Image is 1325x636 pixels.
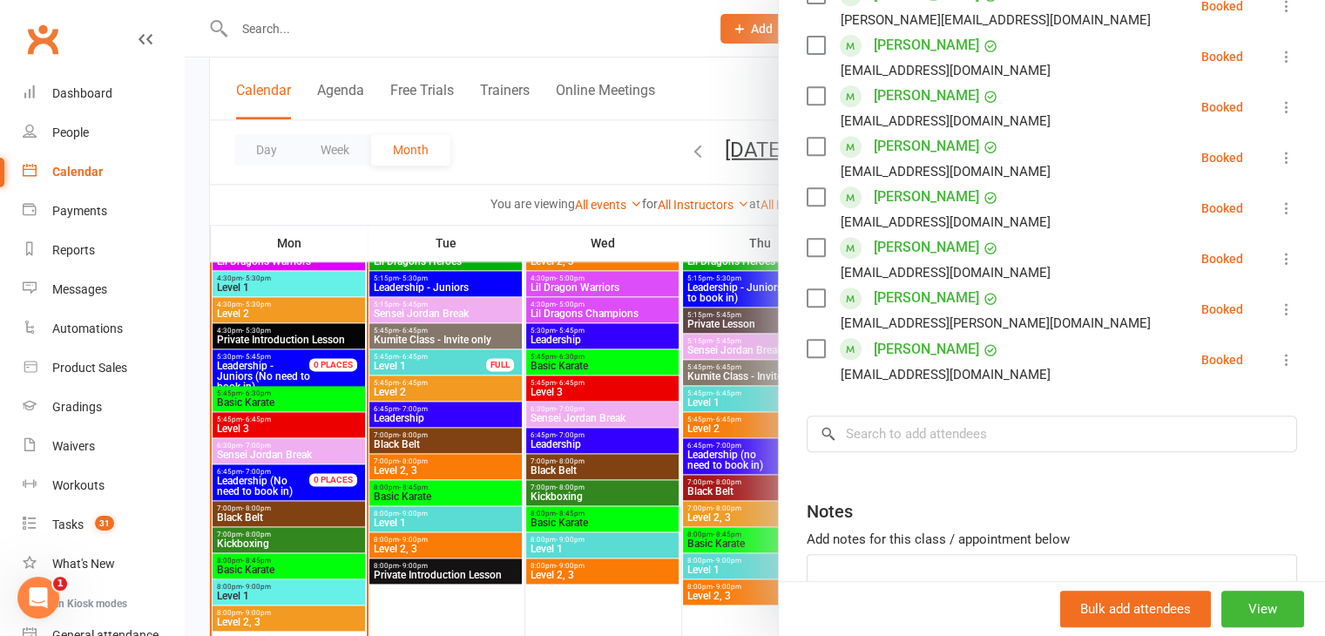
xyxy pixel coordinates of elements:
[23,505,184,545] a: Tasks 31
[807,416,1297,452] input: Search to add attendees
[841,211,1051,233] div: [EMAIL_ADDRESS][DOMAIN_NAME]
[1201,253,1243,265] div: Booked
[874,82,979,110] a: [PERSON_NAME]
[1201,303,1243,315] div: Booked
[53,577,67,591] span: 1
[52,361,127,375] div: Product Sales
[52,557,115,571] div: What's New
[52,204,107,218] div: Payments
[1201,101,1243,113] div: Booked
[23,270,184,309] a: Messages
[841,261,1051,284] div: [EMAIL_ADDRESS][DOMAIN_NAME]
[1060,591,1211,627] button: Bulk add attendees
[52,518,84,531] div: Tasks
[23,466,184,505] a: Workouts
[841,312,1151,335] div: [EMAIL_ADDRESS][PERSON_NAME][DOMAIN_NAME]
[21,17,64,61] a: Clubworx
[23,348,184,388] a: Product Sales
[23,113,184,152] a: People
[23,309,184,348] a: Automations
[1201,152,1243,164] div: Booked
[874,31,979,59] a: [PERSON_NAME]
[1221,591,1304,627] button: View
[52,86,112,100] div: Dashboard
[841,59,1051,82] div: [EMAIL_ADDRESS][DOMAIN_NAME]
[52,400,102,414] div: Gradings
[1201,202,1243,214] div: Booked
[841,9,1151,31] div: [PERSON_NAME][EMAIL_ADDRESS][DOMAIN_NAME]
[52,125,89,139] div: People
[52,165,103,179] div: Calendar
[841,363,1051,386] div: [EMAIL_ADDRESS][DOMAIN_NAME]
[874,284,979,312] a: [PERSON_NAME]
[1201,51,1243,63] div: Booked
[23,74,184,113] a: Dashboard
[23,545,184,584] a: What's New
[807,499,853,524] div: Notes
[23,427,184,466] a: Waivers
[841,160,1051,183] div: [EMAIL_ADDRESS][DOMAIN_NAME]
[23,192,184,231] a: Payments
[23,152,184,192] a: Calendar
[17,577,59,619] iframe: Intercom live chat
[52,243,95,257] div: Reports
[841,110,1051,132] div: [EMAIL_ADDRESS][DOMAIN_NAME]
[874,183,979,211] a: [PERSON_NAME]
[23,231,184,270] a: Reports
[52,439,95,453] div: Waivers
[874,132,979,160] a: [PERSON_NAME]
[52,321,123,335] div: Automations
[95,516,114,531] span: 31
[874,335,979,363] a: [PERSON_NAME]
[52,282,107,296] div: Messages
[807,529,1297,550] div: Add notes for this class / appointment below
[52,478,105,492] div: Workouts
[23,388,184,427] a: Gradings
[1201,354,1243,366] div: Booked
[874,233,979,261] a: [PERSON_NAME]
